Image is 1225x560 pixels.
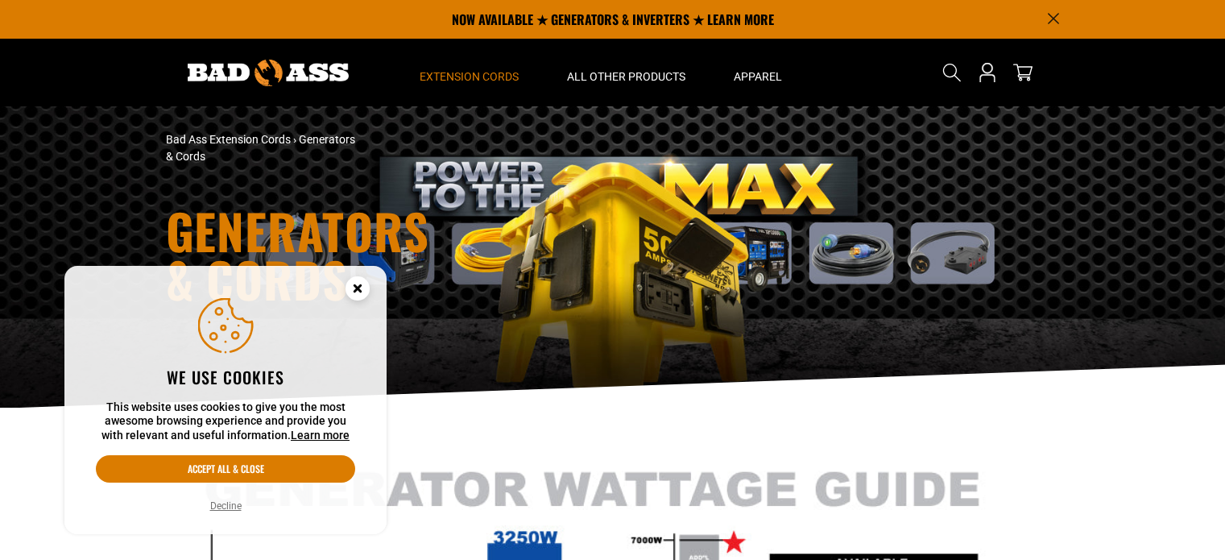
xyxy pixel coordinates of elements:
[293,133,296,146] span: ›
[96,455,355,483] button: Accept all & close
[64,266,387,535] aside: Cookie Consent
[96,400,355,443] p: This website uses cookies to give you the most awesome browsing experience and provide you with r...
[420,69,519,84] span: Extension Cords
[205,498,246,514] button: Decline
[734,69,782,84] span: Apparel
[395,39,543,106] summary: Extension Cords
[188,60,349,86] img: Bad Ass Extension Cords
[710,39,806,106] summary: Apparel
[96,367,355,388] h2: We use cookies
[543,39,710,106] summary: All Other Products
[291,429,350,442] a: Learn more
[166,131,754,165] nav: breadcrumbs
[567,69,685,84] span: All Other Products
[166,206,754,303] h1: Generators & Cords
[166,133,291,146] a: Bad Ass Extension Cords
[939,60,965,85] summary: Search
